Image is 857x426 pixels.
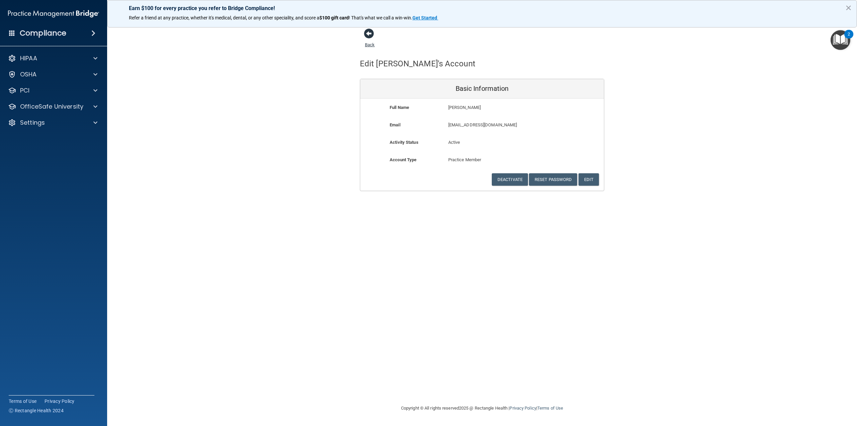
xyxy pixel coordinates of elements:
p: Active [448,138,516,146]
a: Back [365,34,375,47]
a: HIPAA [8,54,97,62]
span: ! That's what we call a win-win. [349,15,412,20]
button: Edit [578,173,599,186]
div: Basic Information [360,79,604,99]
a: Get Started [412,15,438,20]
p: [EMAIL_ADDRESS][DOMAIN_NAME] [448,121,555,129]
div: Copyright © All rights reserved 2025 @ Rectangle Health | | [360,398,604,419]
img: PMB logo [8,7,99,20]
a: Settings [8,119,97,127]
a: Terms of Use [537,406,563,411]
b: Email [390,122,400,127]
p: OfficeSafe University [20,103,83,111]
a: PCI [8,86,97,95]
b: Full Name [390,105,409,110]
span: Ⓒ Rectangle Health 2024 [9,407,64,414]
a: OSHA [8,70,97,78]
a: Privacy Policy [45,398,75,405]
p: OSHA [20,70,37,78]
h4: Edit [PERSON_NAME]'s Account [360,59,475,68]
p: Settings [20,119,45,127]
p: Practice Member [448,156,516,164]
button: Reset Password [529,173,577,186]
strong: Get Started [412,15,437,20]
p: Earn $100 for every practice you refer to Bridge Compliance! [129,5,835,11]
p: HIPAA [20,54,37,62]
div: 2 [848,34,850,43]
b: Account Type [390,157,416,162]
a: OfficeSafe University [8,103,97,111]
button: Open Resource Center, 2 new notifications [831,30,850,50]
a: Privacy Policy [510,406,536,411]
b: Activity Status [390,140,418,145]
strong: $100 gift card [319,15,349,20]
p: PCI [20,86,29,95]
a: Terms of Use [9,398,36,405]
h4: Compliance [20,28,66,38]
p: [PERSON_NAME] [448,104,555,112]
span: Refer a friend at any practice, whether it's medical, dental, or any other speciality, and score a [129,15,319,20]
button: Deactivate [492,173,528,186]
button: Close [845,2,852,13]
